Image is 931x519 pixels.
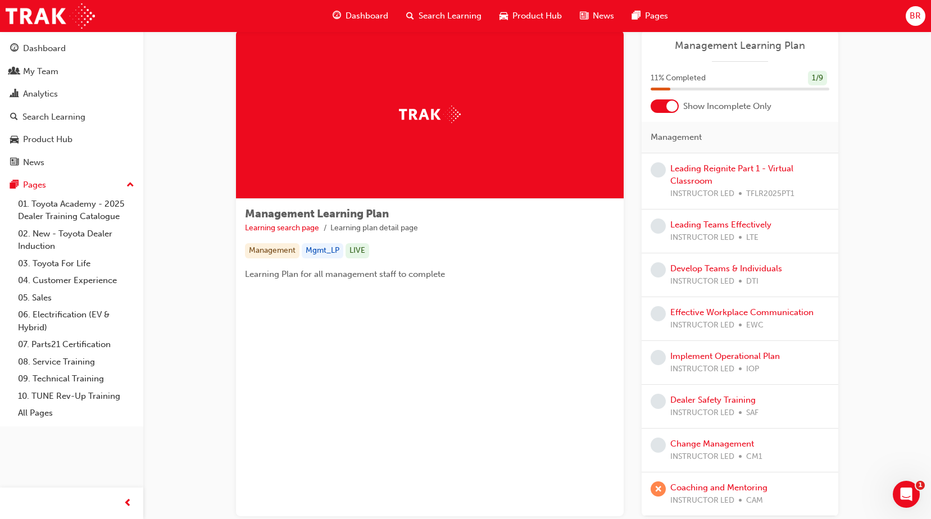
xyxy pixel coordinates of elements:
a: Leading Teams Effectively [670,220,771,230]
div: News [23,156,44,169]
div: LIVE [346,243,369,258]
a: Dealer Safety Training [670,395,756,405]
a: 03. Toyota For Life [13,255,139,272]
a: News [4,152,139,173]
li: Learning plan detail page [330,222,418,235]
span: INSTRUCTOR LED [670,407,734,420]
span: up-icon [126,178,134,193]
a: Learning search page [245,223,319,233]
a: 04. Customer Experience [13,272,139,289]
img: Trak [6,3,95,29]
span: EWC [746,319,764,332]
a: 06. Electrification (EV & Hybrid) [13,306,139,336]
span: 11 % Completed [651,72,706,85]
a: Management Learning Plan [651,39,829,52]
span: Product Hub [512,10,562,22]
span: News [593,10,614,22]
a: 07. Parts21 Certification [13,336,139,353]
span: guage-icon [333,9,341,23]
a: 08. Service Training [13,353,139,371]
span: INSTRUCTOR LED [670,188,734,201]
a: car-iconProduct Hub [491,4,571,28]
div: Mgmt_LP [302,243,343,258]
button: BR [906,6,925,26]
div: Dashboard [23,42,66,55]
div: Analytics [23,88,58,101]
a: Leading Reignite Part 1 - Virtual Classroom [670,163,793,186]
a: news-iconNews [571,4,623,28]
a: Search Learning [4,107,139,128]
span: learningRecordVerb_NONE-icon [651,162,666,177]
span: Management Learning Plan [245,207,389,220]
span: learningRecordVerb_NONE-icon [651,394,666,409]
iframe: Intercom live chat [893,481,920,508]
span: search-icon [10,112,18,122]
span: INSTRUCTOR LED [670,319,734,332]
a: search-iconSearch Learning [397,4,491,28]
div: Search Learning [22,111,85,124]
span: SAF [746,407,759,420]
span: pages-icon [632,9,641,23]
div: Pages [23,179,46,192]
a: Change Management [670,439,754,449]
span: news-icon [580,9,588,23]
a: Implement Operational Plan [670,351,780,361]
button: DashboardMy TeamAnalyticsSearch LearningProduct HubNews [4,36,139,175]
span: car-icon [499,9,508,23]
span: 1 [916,481,925,490]
span: pages-icon [10,180,19,190]
div: Product Hub [23,133,72,146]
div: Management [245,243,299,258]
span: Search Learning [419,10,482,22]
span: BR [910,10,921,22]
button: Pages [4,175,139,195]
a: Dashboard [4,38,139,59]
a: All Pages [13,404,139,422]
span: chart-icon [10,89,19,99]
span: CM1 [746,450,762,463]
span: LTE [746,231,759,244]
span: car-icon [10,135,19,145]
span: news-icon [10,158,19,168]
img: Trak [399,106,461,123]
a: Analytics [4,84,139,104]
a: 09. Technical Training [13,370,139,388]
a: guage-iconDashboard [324,4,397,28]
div: My Team [23,65,58,78]
span: learningRecordVerb_NONE-icon [651,350,666,365]
span: Management [651,131,702,144]
a: Develop Teams & Individuals [670,263,782,274]
a: 10. TUNE Rev-Up Training [13,388,139,405]
span: INSTRUCTOR LED [670,494,734,507]
span: Learning Plan for all management staff to complete [245,269,445,279]
span: prev-icon [124,497,132,511]
span: learningRecordVerb_NONE-icon [651,262,666,277]
a: 02. New - Toyota Dealer Induction [13,225,139,255]
span: learningRecordVerb_ABSENT-icon [651,481,666,497]
span: INSTRUCTOR LED [670,231,734,244]
div: 1 / 9 [808,71,827,86]
span: CAM [746,494,763,507]
a: Product Hub [4,129,139,150]
span: IOP [746,363,759,376]
a: 05. Sales [13,289,139,307]
span: people-icon [10,67,19,77]
a: pages-iconPages [623,4,677,28]
span: Show Incomplete Only [683,100,771,113]
span: learningRecordVerb_NONE-icon [651,438,666,453]
a: 01. Toyota Academy - 2025 Dealer Training Catalogue [13,195,139,225]
a: Coaching and Mentoring [670,482,767,493]
span: learningRecordVerb_NONE-icon [651,306,666,321]
span: search-icon [406,9,414,23]
span: Pages [645,10,668,22]
a: Effective Workplace Communication [670,307,814,317]
a: My Team [4,61,139,82]
span: guage-icon [10,44,19,54]
span: INSTRUCTOR LED [670,450,734,463]
span: Dashboard [346,10,388,22]
span: TFLR2025PT1 [746,188,794,201]
span: DTI [746,275,759,288]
